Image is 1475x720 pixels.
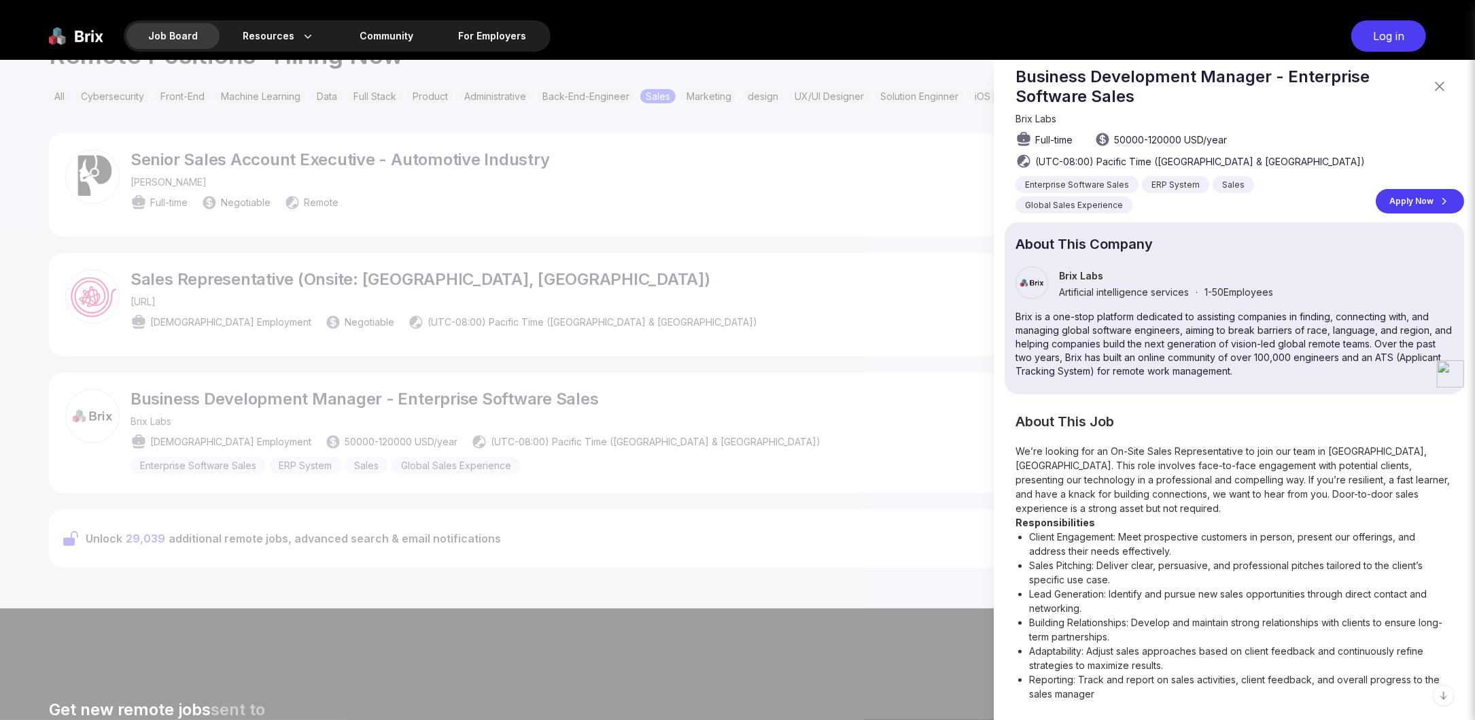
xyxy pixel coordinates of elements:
div: Global Sales Experience [1016,196,1132,213]
li: Adaptability: Adjust sales approaches based on client feedback and continuously refine strategies... [1029,644,1453,672]
div: Sales [1213,176,1254,193]
p: Brix is a one-stop platform dedicated to assisting companies in finding, connecting with, and man... [1016,310,1453,378]
span: (UTC-08:00) Pacific Time ([GEOGRAPHIC_DATA] & [GEOGRAPHIC_DATA]) [1035,154,1365,169]
p: About This Company [1016,239,1453,250]
li: Client Engagement: Meet prospective customers in person, present our offerings, and address their... [1029,530,1453,558]
div: Resources [221,23,336,49]
span: Brix Labs [1016,113,1056,124]
li: Lead Generation: Identify and pursue new sales opportunities through direct contact and networking. [1029,587,1453,615]
div: Log in [1351,20,1426,52]
div: Enterprise Software Sales [1016,176,1139,193]
li: Building Relationships: Develop and maintain strong relationships with clients to ensure long-ter... [1029,615,1453,644]
span: Artificial intelligence services [1059,286,1189,298]
a: Apply Now [1376,189,1464,213]
div: ERP System [1142,176,1209,193]
h2: About This Job [1016,416,1453,428]
div: Job Board [126,23,220,49]
span: 1-50 Employees [1204,286,1273,298]
a: For Employers [436,23,548,49]
a: Community [338,23,435,49]
p: Business Development Manager - Enterprise Software Sales [1016,67,1423,106]
a: Log in [1344,20,1426,52]
span: Full-time [1035,133,1073,147]
p: We’re looking for an On-Site Sales Representative to join our team in [GEOGRAPHIC_DATA], [GEOGRAP... [1016,444,1453,515]
p: Brix Labs [1059,270,1273,281]
li: Reporting: Track and report on sales activities, client feedback, and overall progress to the sal... [1029,672,1453,701]
li: Sales Pitching: Deliver clear, persuasive, and professional pitches tailored to the client’s spec... [1029,558,1453,587]
strong: Responsibilities [1016,517,1095,528]
span: 50000 - 120000 USD /year [1114,133,1227,147]
span: · [1196,286,1198,298]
